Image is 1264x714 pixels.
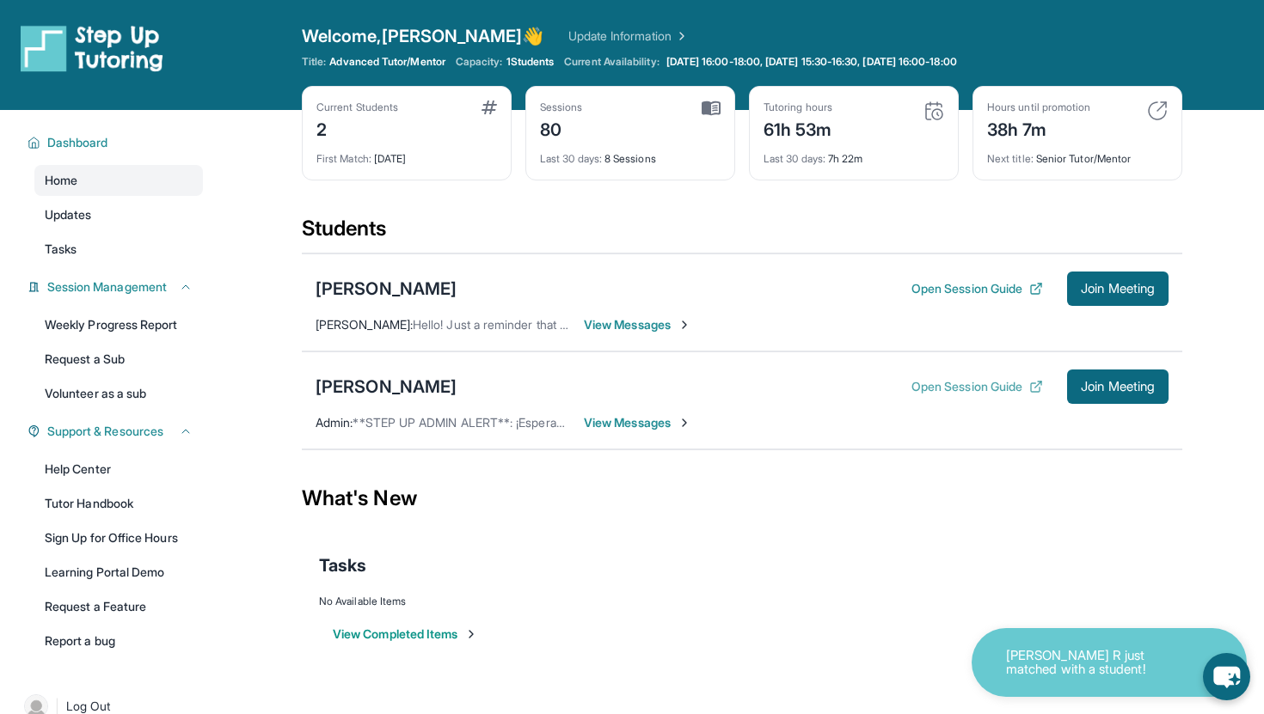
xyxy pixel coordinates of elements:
div: [DATE] [316,142,497,166]
div: [PERSON_NAME] [316,375,457,399]
div: [PERSON_NAME] [316,277,457,301]
a: [DATE] 16:00-18:00, [DATE] 15:30-16:30, [DATE] 16:00-18:00 [663,55,960,69]
div: Tutoring hours [764,101,832,114]
span: Welcome, [PERSON_NAME] 👋 [302,24,544,48]
span: Title: [302,55,326,69]
a: Updates [34,199,203,230]
span: Join Meeting [1081,381,1155,392]
span: View Messages [584,414,691,431]
a: Weekly Progress Report [34,309,203,340]
a: Help Center [34,454,203,485]
span: Next title : [987,152,1034,165]
a: Request a Sub [34,344,203,375]
span: Last 30 days : [540,152,602,165]
div: Students [302,215,1182,253]
button: Join Meeting [1067,369,1169,404]
div: No Available Items [319,595,1165,608]
p: [PERSON_NAME] R just matched with a student! [1006,649,1178,677]
div: Hours until promotion [987,101,1090,114]
span: Home [45,172,77,189]
button: Support & Resources [40,423,193,440]
div: 8 Sessions [540,142,721,166]
span: [PERSON_NAME] : [316,317,413,332]
img: Chevron-Right [678,318,691,332]
button: Join Meeting [1067,272,1169,306]
img: card [923,101,944,121]
div: 61h 53m [764,114,832,142]
button: Open Session Guide [911,280,1043,297]
a: Learning Portal Demo [34,557,203,588]
a: Volunteer as a sub [34,378,203,409]
span: Last 30 days : [764,152,825,165]
span: Tasks [319,553,366,577]
a: Report a bug [34,626,203,656]
img: Chevron Right [672,27,689,45]
span: Current Availability: [564,55,659,69]
div: What's New [302,461,1182,536]
span: Capacity: [456,55,503,69]
a: Tutor Handbook [34,488,203,519]
button: chat-button [1203,653,1250,700]
button: Dashboard [40,134,193,151]
span: Admin : [316,415,353,430]
span: [DATE] 16:00-18:00, [DATE] 15:30-16:30, [DATE] 16:00-18:00 [666,55,957,69]
button: Session Management [40,278,193,296]
span: Support & Resources [47,423,163,440]
span: Hello! Just a reminder that our session is [DATE] at 5:00PM! [413,317,739,332]
a: Update Information [568,27,689,45]
div: Current Students [316,101,398,114]
img: card [1147,101,1168,121]
div: 80 [540,114,583,142]
span: View Messages [584,316,691,333]
span: 1 Students [506,55,555,69]
span: Join Meeting [1081,284,1155,294]
a: Sign Up for Office Hours [34,522,203,553]
span: Updates [45,206,92,223]
a: Tasks [34,234,203,265]
span: Dashboard [47,134,108,151]
div: Sessions [540,101,583,114]
a: Request a Feature [34,591,203,622]
div: 2 [316,114,398,142]
span: First Match : [316,152,371,165]
span: Advanced Tutor/Mentor [329,55,445,69]
img: logo [21,24,163,72]
span: **STEP UP ADMIN ALERT**: ¡Esperamos que tengas una gran sesión hoy! -Mer @Step Up [353,415,850,430]
img: Chevron-Right [678,416,691,430]
a: Home [34,165,203,196]
img: card [482,101,497,114]
div: 7h 22m [764,142,944,166]
span: Tasks [45,241,77,258]
button: View Completed Items [333,626,478,643]
img: card [702,101,721,116]
div: Senior Tutor/Mentor [987,142,1168,166]
div: 38h 7m [987,114,1090,142]
span: Session Management [47,278,167,296]
button: Open Session Guide [911,378,1043,395]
